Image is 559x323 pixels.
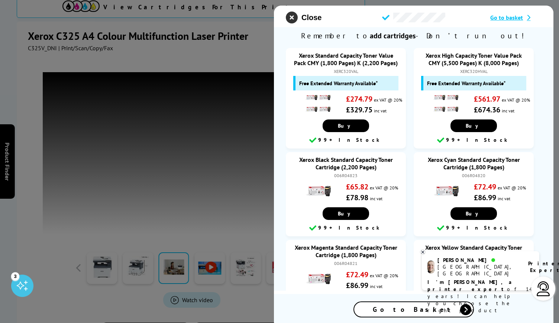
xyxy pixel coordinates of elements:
div: 006R04821 [293,260,398,266]
span: Buy [338,210,354,217]
span: ex VAT @ 20% [370,185,398,191]
div: [GEOGRAPHIC_DATA], [GEOGRAPHIC_DATA] [437,263,519,277]
div: 3 [11,272,19,280]
span: ex VAT @ 20% [374,97,402,103]
strong: £65.82 [346,182,368,192]
a: Xerox Cyan Standard Capacity Toner Cartridge (1,800 Pages) [428,156,520,171]
strong: £72.49 [346,270,368,279]
div: 006R04822 [421,260,526,266]
a: Xerox Yellow Standard Capacity Toner Cartridge (1,800 Pages) [425,244,522,259]
div: XERC320VAL [293,68,398,74]
strong: £86.99 [346,281,368,290]
img: Xerox Cyan Standard Capacity Toner Cartridge (1,800 Pages) [433,178,459,204]
span: Remember to - Don’t run out! [274,27,553,44]
img: ashley-livechat.png [427,260,434,274]
div: 006R04820 [421,173,526,178]
div: 99+ In Stock [290,136,402,145]
b: add cartridges [370,31,416,41]
p: of 14 years! I can help you choose the right product [427,279,534,314]
img: Xerox Standard Capacity Toner Value Pack CMY (1,800 Pages) K (2,200 Pages) [305,90,331,116]
span: Close [301,13,321,22]
span: Buy [466,122,482,129]
span: Free Extended Warranty Available* [427,80,505,87]
a: Xerox Standard Capacity Toner Value Pack CMY (1,800 Pages) K (2,200 Pages) [294,52,398,67]
a: Xerox High Capacity Toner Value Pack CMY (5,500 Pages) K (8,000 Pages) [426,52,522,67]
span: ex VAT @ 20% [498,185,526,191]
span: inc vat [502,108,514,113]
button: close modal [286,12,321,23]
a: Go to basket [490,14,542,21]
strong: £86.99 [474,193,496,202]
a: Xerox Magenta Standard Capacity Toner Cartridge (1,800 Pages) [295,244,397,259]
span: inc vat [374,108,387,113]
strong: £78.98 [346,193,368,202]
span: inc vat [370,196,382,201]
strong: £274.79 [346,94,372,104]
strong: £72.49 [474,182,496,192]
div: [PERSON_NAME] [437,257,519,263]
img: user-headset-light.svg [536,281,551,296]
span: Go to basket [490,14,523,21]
span: Buy [338,122,354,129]
span: Free Extended Warranty Available* [299,80,378,87]
div: 99+ In Stock [417,224,530,233]
img: Xerox High Capacity Toner Value Pack CMY (5,500 Pages) K (8,000 Pages) [433,90,459,116]
span: inc vat [498,196,510,201]
img: Xerox Black Standard Capacity Toner Cartridge (2,200 Pages) [305,178,331,204]
span: Go to Basket [373,305,455,314]
strong: £674.36 [474,105,500,115]
div: 006R04823 [293,173,398,178]
div: 99+ In Stock [417,136,530,145]
span: Buy [466,210,482,217]
strong: £329.75 [346,105,372,115]
div: XERC320HVAL [421,68,526,74]
div: 99+ In Stock [290,224,402,233]
span: ex VAT @ 20% [370,273,398,278]
span: inc vat [370,284,382,289]
b: I'm [PERSON_NAME], a printer expert [427,279,514,292]
a: Go to Basket [353,301,474,317]
a: Xerox Black Standard Capacity Toner Cartridge (2,200 Pages) [299,156,393,171]
img: Xerox Magenta Standard Capacity Toner Cartridge (1,800 Pages) [305,266,331,292]
strong: £561.97 [474,94,500,104]
span: ex VAT @ 20% [502,97,530,103]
